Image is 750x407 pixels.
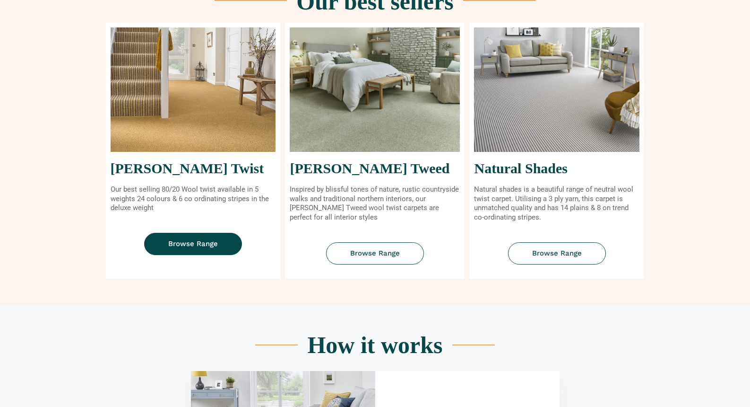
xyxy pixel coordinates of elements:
[290,161,460,176] h2: [PERSON_NAME] Tweed
[350,250,400,257] span: Browse Range
[111,185,276,213] p: Our best selling 80/20 Wool twist available in 5 weights 24 colours & 6 co ordinating stripes in ...
[111,161,276,176] h2: [PERSON_NAME] Twist
[474,185,639,222] p: Natural shades is a beautiful range of neutral wool twist carpet. Utilising a 3 ply yarn, this ca...
[144,233,242,255] a: Browse Range
[508,242,606,265] a: Browse Range
[168,240,218,248] span: Browse Range
[326,242,424,265] a: Browse Range
[290,185,460,222] p: Inspired by blissful tones of nature, rustic countryside walks and traditional northern interiors...
[474,161,639,176] h2: Natural Shades
[307,333,442,357] h2: How it works
[532,250,582,257] span: Browse Range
